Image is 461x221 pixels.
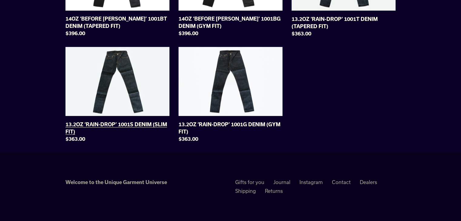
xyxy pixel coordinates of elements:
[332,179,351,185] a: Contact
[235,188,256,194] a: Shipping
[273,179,290,185] a: Journal
[235,179,264,185] a: Gifts for you
[265,188,283,194] a: Returns
[65,179,167,185] strong: Welcome to the Unique Garment Universe
[299,179,323,185] a: Instagram
[360,179,377,185] a: Dealers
